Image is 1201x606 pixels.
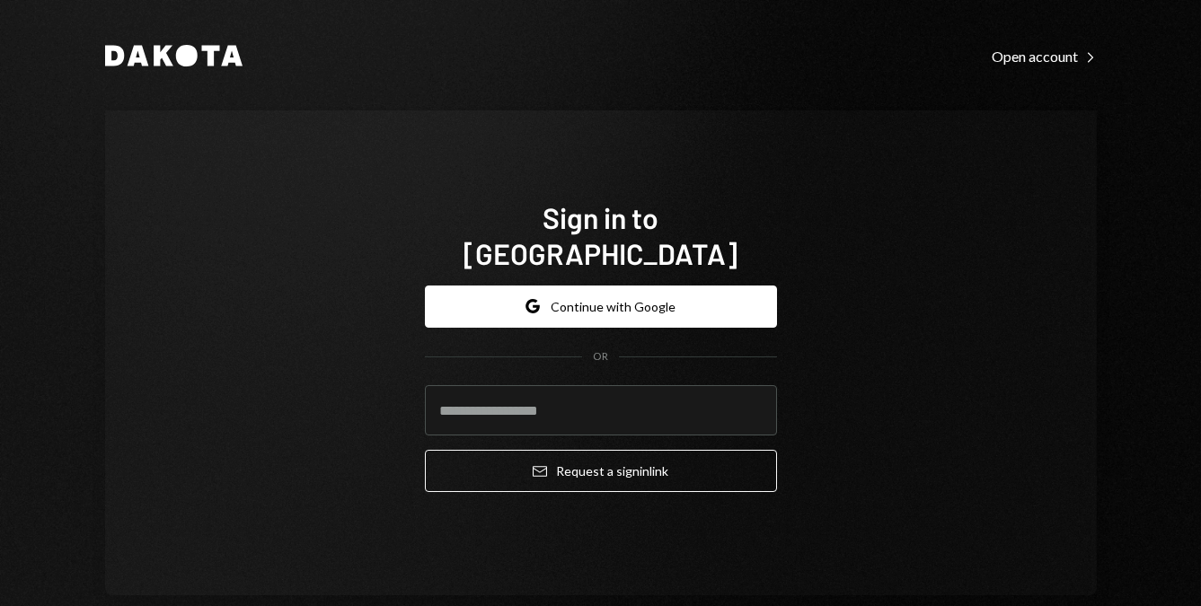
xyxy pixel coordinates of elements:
[425,285,777,328] button: Continue with Google
[993,46,1097,66] a: Open account
[425,450,777,492] button: Request a signinlink
[993,48,1097,66] div: Open account
[593,349,608,364] div: OR
[425,199,777,271] h1: Sign in to [GEOGRAPHIC_DATA]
